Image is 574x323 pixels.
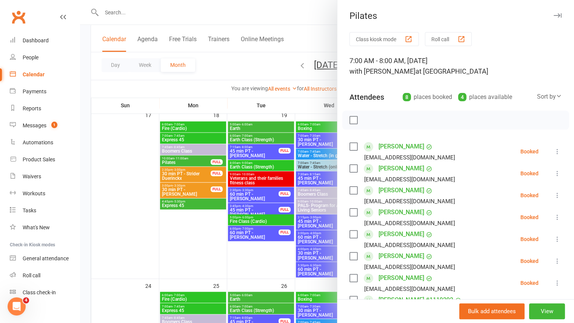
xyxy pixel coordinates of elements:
[520,149,539,154] div: Booked
[349,56,562,77] div: 7:00 AM - 8:00 AM, [DATE]
[23,139,53,145] div: Automations
[349,32,419,46] button: Class kiosk mode
[379,184,424,196] a: [PERSON_NAME]
[364,284,455,294] div: [EMAIL_ADDRESS][DOMAIN_NAME]
[51,122,57,128] span: 1
[23,190,45,196] div: Workouts
[10,250,80,267] a: General attendance kiosk mode
[379,162,424,175] a: [PERSON_NAME]
[379,294,453,306] a: [PERSON_NAME] #1119292
[379,228,424,240] a: [PERSON_NAME]
[23,71,45,77] div: Calendar
[23,88,46,94] div: Payments
[10,219,80,236] a: What's New
[23,272,40,278] div: Roll call
[337,11,574,21] div: Pilates
[520,258,539,264] div: Booked
[537,92,562,102] div: Sort by
[10,83,80,100] a: Payments
[379,141,424,153] a: [PERSON_NAME]
[23,156,55,162] div: Product Sales
[364,262,455,272] div: [EMAIL_ADDRESS][DOMAIN_NAME]
[10,151,80,168] a: Product Sales
[10,66,80,83] a: Calendar
[520,193,539,198] div: Booked
[529,303,565,319] button: View
[23,37,49,43] div: Dashboard
[349,67,415,75] span: with [PERSON_NAME]
[10,185,80,202] a: Workouts
[379,206,424,218] a: [PERSON_NAME]
[459,303,525,319] button: Bulk add attendees
[23,224,50,230] div: What's New
[23,289,56,295] div: Class check-in
[23,105,41,111] div: Reports
[23,122,46,128] div: Messages
[10,202,80,219] a: Tasks
[364,218,455,228] div: [EMAIL_ADDRESS][DOMAIN_NAME]
[415,67,488,75] span: at [GEOGRAPHIC_DATA]
[520,280,539,286] div: Booked
[458,93,466,101] div: 4
[403,93,411,101] div: 8
[10,267,80,284] a: Roll call
[379,250,424,262] a: [PERSON_NAME]
[10,32,80,49] a: Dashboard
[364,175,455,184] div: [EMAIL_ADDRESS][DOMAIN_NAME]
[379,272,424,284] a: [PERSON_NAME]
[23,297,29,303] span: 4
[23,255,69,261] div: General attendance
[10,100,80,117] a: Reports
[403,92,452,102] div: places booked
[364,153,455,162] div: [EMAIL_ADDRESS][DOMAIN_NAME]
[8,297,26,315] iframe: Intercom live chat
[364,240,455,250] div: [EMAIL_ADDRESS][DOMAIN_NAME]
[10,49,80,66] a: People
[520,215,539,220] div: Booked
[10,117,80,134] a: Messages 1
[425,32,472,46] button: Roll call
[349,92,384,102] div: Attendees
[520,236,539,242] div: Booked
[9,8,28,26] a: Clubworx
[10,168,80,185] a: Waivers
[364,196,455,206] div: [EMAIL_ADDRESS][DOMAIN_NAME]
[23,207,36,213] div: Tasks
[458,92,512,102] div: places available
[520,171,539,176] div: Booked
[10,284,80,301] a: Class kiosk mode
[23,54,38,60] div: People
[23,173,41,179] div: Waivers
[10,134,80,151] a: Automations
